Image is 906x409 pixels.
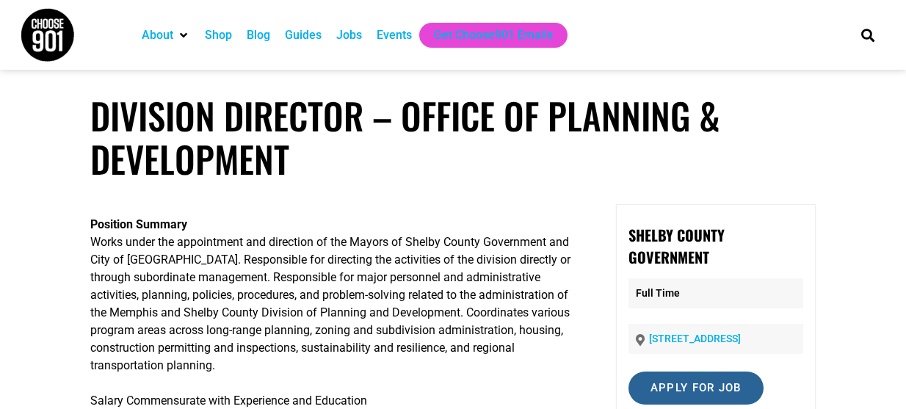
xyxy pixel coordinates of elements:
[90,217,187,231] strong: Position Summary
[336,26,362,44] a: Jobs
[285,26,322,44] a: Guides
[205,26,232,44] a: Shop
[628,278,803,308] p: Full Time
[377,26,412,44] a: Events
[649,333,741,344] a: [STREET_ADDRESS]
[628,224,725,268] strong: Shelby County Government
[247,26,270,44] a: Blog
[628,372,764,405] input: Apply for job
[90,94,815,181] h1: Division Director – Office of Planning & Development
[142,26,173,44] a: About
[90,216,579,374] p: Works under the appointment and direction of the Mayors of Shelby County Government and City of [...
[856,23,880,47] div: Search
[434,26,553,44] a: Get Choose901 Emails
[134,23,197,48] div: About
[134,23,836,48] nav: Main nav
